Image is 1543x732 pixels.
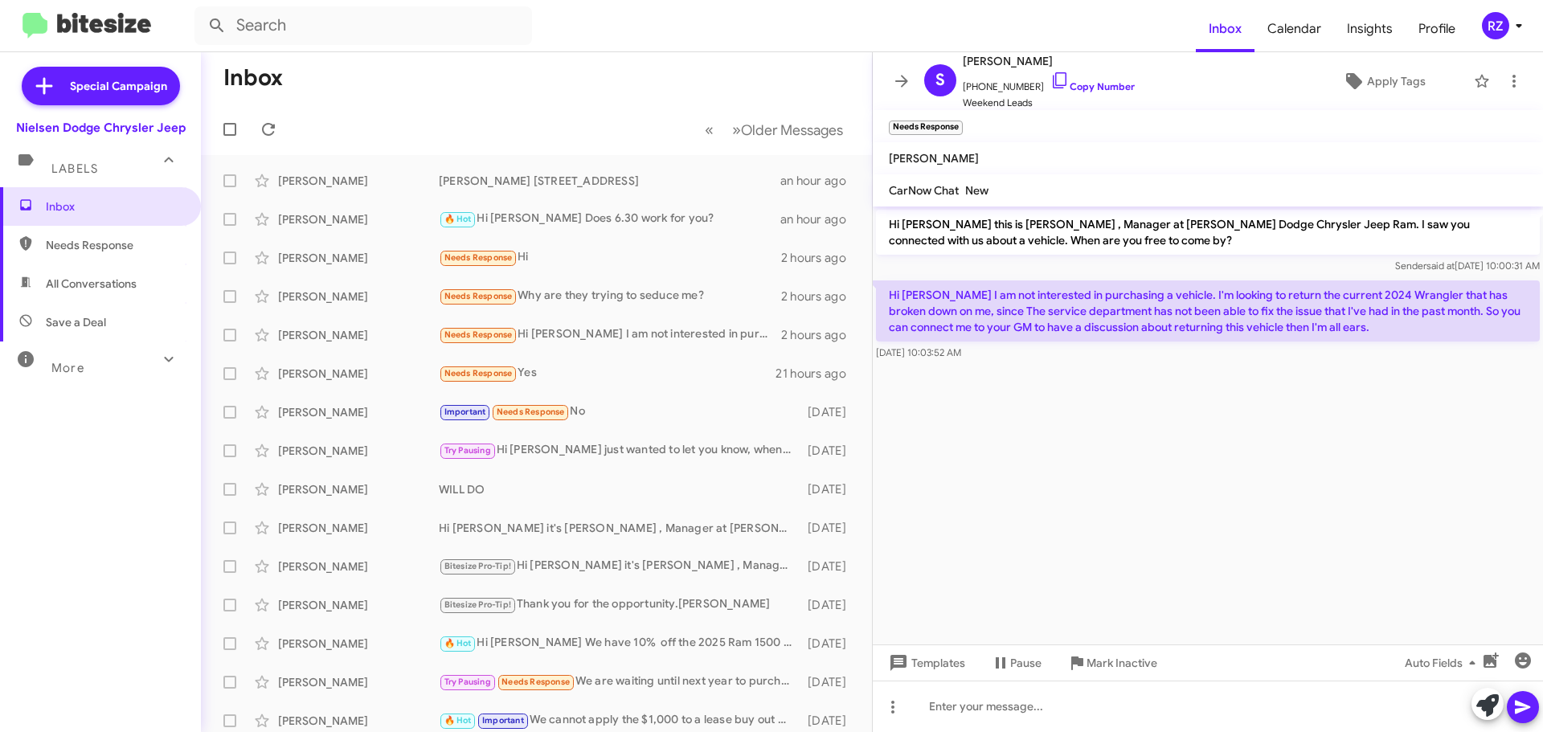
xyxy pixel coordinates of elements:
span: Needs Response [46,237,182,253]
div: [DATE] [800,674,859,690]
div: Yes [439,364,776,382]
span: [PHONE_NUMBER] [963,71,1135,95]
span: All Conversations [46,276,137,292]
div: Thank you for the opportunity.[PERSON_NAME] [439,595,800,614]
span: CarNow Chat [889,183,959,198]
div: WILL DO [439,481,800,497]
span: Weekend Leads [963,95,1135,111]
div: [PERSON_NAME] [278,520,439,536]
span: Pause [1010,648,1042,677]
span: Bitesize Pro-Tip! [444,599,511,610]
span: Labels [51,162,98,176]
span: Needs Response [444,291,513,301]
span: S [935,67,945,93]
div: an hour ago [780,211,859,227]
span: 🔥 Hot [444,638,472,648]
div: [DATE] [800,443,859,459]
span: Sender [DATE] 10:00:31 AM [1395,260,1540,272]
button: Auto Fields [1392,648,1495,677]
input: Search [194,6,532,45]
span: Templates [886,648,965,677]
button: Templates [873,648,978,677]
div: Hi [PERSON_NAME] it's [PERSON_NAME] , Manager at [PERSON_NAME] Dodge Chrysler Jeep Ram. Thanks ag... [439,557,800,575]
span: Important [444,407,486,417]
a: Special Campaign [22,67,180,105]
button: Previous [695,113,723,146]
div: 2 hours ago [781,250,859,266]
div: 2 hours ago [781,327,859,343]
div: [DATE] [800,404,859,420]
div: [PERSON_NAME] [278,443,439,459]
div: an hour ago [780,173,859,189]
span: Needs Response [497,407,565,417]
span: Mark Inactive [1087,648,1157,677]
div: Hi [PERSON_NAME] it's [PERSON_NAME] , Manager at [PERSON_NAME] Dodge Chrysler Jeep Ram. Thanks ag... [439,520,800,536]
button: Apply Tags [1301,67,1466,96]
div: Hi [PERSON_NAME] Does 6.30 work for you? [439,210,780,228]
div: [PERSON_NAME] [278,366,439,382]
span: Needs Response [444,329,513,340]
span: » [732,120,741,140]
a: Calendar [1254,6,1334,52]
span: [PERSON_NAME] [963,51,1135,71]
div: [PERSON_NAME] [278,327,439,343]
span: Special Campaign [70,78,167,94]
span: Try Pausing [444,445,491,456]
div: Hi [439,248,781,267]
div: [PERSON_NAME] [278,674,439,690]
a: Copy Number [1050,80,1135,92]
span: Older Messages [741,121,843,139]
span: Auto Fields [1405,648,1482,677]
div: [PERSON_NAME] [278,597,439,613]
div: [PERSON_NAME] [278,211,439,227]
span: Needs Response [501,677,570,687]
p: Hi [PERSON_NAME] this is [PERSON_NAME] , Manager at [PERSON_NAME] Dodge Chrysler Jeep Ram. I saw ... [876,210,1540,255]
div: [PERSON_NAME] [278,713,439,729]
span: Needs Response [444,252,513,263]
div: [DATE] [800,597,859,613]
span: [PERSON_NAME] [889,151,979,166]
span: Important [482,715,524,726]
a: Profile [1406,6,1468,52]
div: Hi [PERSON_NAME] just wanted to let you know, when you come in to ask for [PERSON_NAME] [439,441,800,460]
a: Inbox [1196,6,1254,52]
p: Hi [PERSON_NAME] I am not interested in purchasing a vehicle. I'm looking to return the current 2... [876,280,1540,341]
div: RZ [1482,12,1509,39]
span: Inbox [46,198,182,215]
button: Pause [978,648,1054,677]
a: Insights [1334,6,1406,52]
div: 2 hours ago [781,288,859,305]
div: We are waiting until next year to purchase a new pacifica. I'll get in touch with you then. [439,673,800,691]
div: We cannot apply the $1,000 to a lease buy out being that it is a contracted value from your bank.... [439,711,800,730]
span: Try Pausing [444,677,491,687]
div: Why are they trying to seduce me? [439,287,781,305]
span: said at [1426,260,1455,272]
div: [PERSON_NAME] [STREET_ADDRESS] [439,173,780,189]
div: [DATE] [800,558,859,575]
span: 🔥 Hot [444,214,472,224]
div: [DATE] [800,520,859,536]
div: [DATE] [800,636,859,652]
div: [PERSON_NAME] [278,481,439,497]
button: Mark Inactive [1054,648,1170,677]
span: Apply Tags [1367,67,1426,96]
div: [PERSON_NAME] [278,558,439,575]
span: New [965,183,988,198]
span: Save a Deal [46,314,106,330]
div: 21 hours ago [776,366,859,382]
span: 🔥 Hot [444,715,472,726]
div: [PERSON_NAME] [278,636,439,652]
div: [PERSON_NAME] [278,404,439,420]
small: Needs Response [889,121,963,135]
button: RZ [1468,12,1525,39]
span: « [705,120,714,140]
div: [DATE] [800,713,859,729]
div: Hi [PERSON_NAME] I am not interested in purchasing a vehicle. I'm looking to return the current 2... [439,325,781,344]
div: [DATE] [800,481,859,497]
div: [PERSON_NAME] [278,288,439,305]
div: [PERSON_NAME] [278,250,439,266]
